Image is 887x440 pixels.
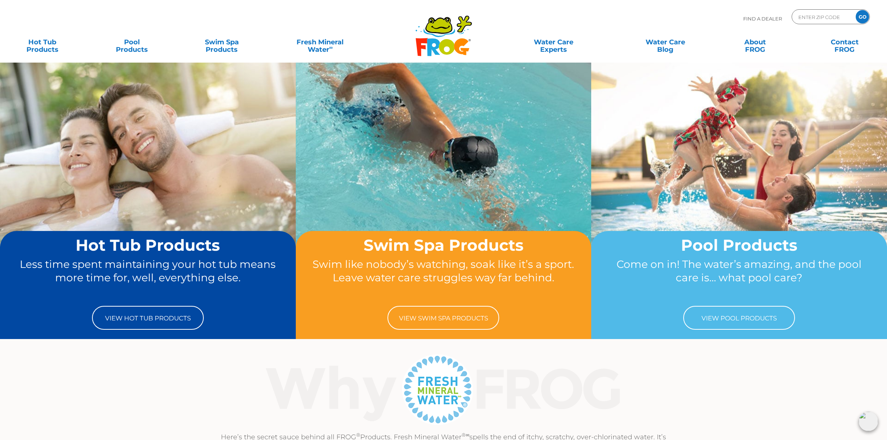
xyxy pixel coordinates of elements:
[856,10,869,23] input: GO
[14,237,282,254] h2: Hot Tub Products
[356,432,360,438] sup: ®
[798,12,848,22] input: Zip Code Form
[720,35,790,50] a: AboutFROG
[387,306,499,330] a: View Swim Spa Products
[329,44,333,50] sup: ∞
[743,9,782,28] p: Find A Dealer
[462,432,469,438] sup: ®∞
[605,237,873,254] h2: Pool Products
[630,35,700,50] a: Water CareBlog
[310,237,577,254] h2: Swim Spa Products
[296,62,592,283] img: home-banner-swim-spa-short
[683,306,795,330] a: View Pool Products
[7,35,77,50] a: Hot TubProducts
[92,306,204,330] a: View Hot Tub Products
[310,257,577,298] p: Swim like nobody’s watching, soak like it’s a sport. Leave water care struggles way far behind.
[810,35,880,50] a: ContactFROG
[14,257,282,298] p: Less time spent maintaining your hot tub means more time for, well, everything else.
[187,35,257,50] a: Swim SpaProducts
[497,35,610,50] a: Water CareExperts
[97,35,167,50] a: PoolProducts
[859,412,878,431] img: openIcon
[591,62,887,283] img: home-banner-pool-short
[251,352,636,427] img: Why Frog
[605,257,873,298] p: Come on in! The water’s amazing, and the pool care is… what pool care?
[276,35,364,50] a: Fresh MineralWater∞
